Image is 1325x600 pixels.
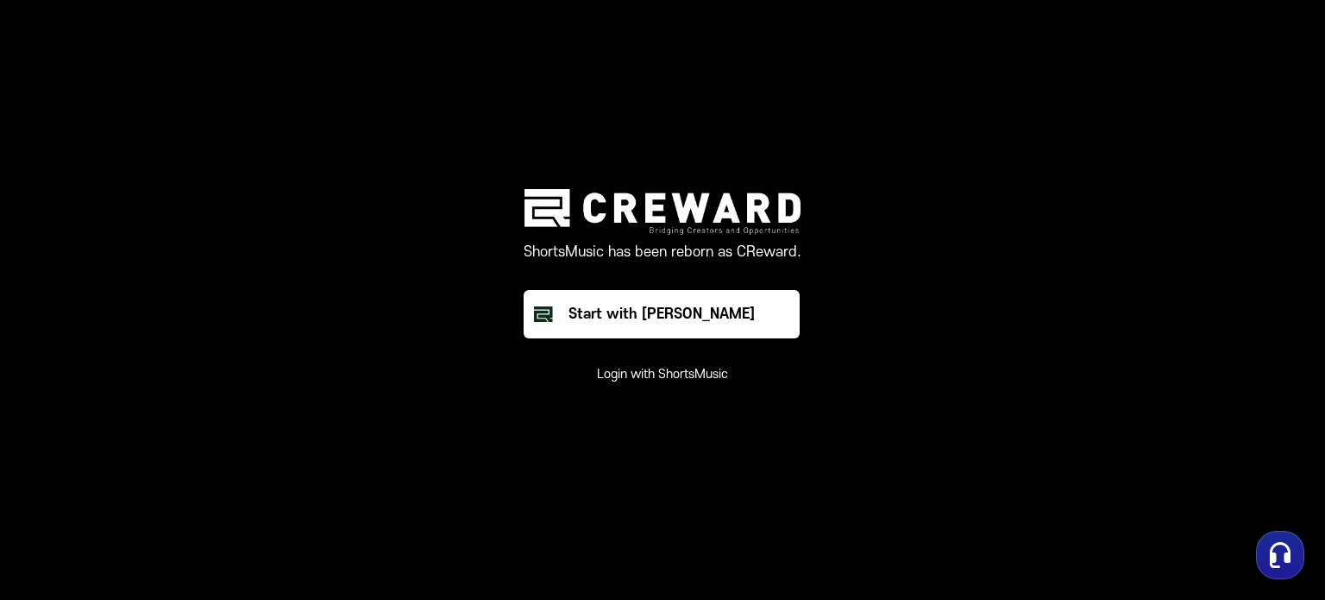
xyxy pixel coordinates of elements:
img: creward logo [524,189,801,235]
button: Start with [PERSON_NAME] [524,290,800,338]
p: ShortsMusic has been reborn as CReward. [524,242,801,262]
a: Start with [PERSON_NAME] [524,290,801,338]
div: Start with [PERSON_NAME] [568,304,755,325]
button: Login with ShortsMusic [597,366,728,383]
